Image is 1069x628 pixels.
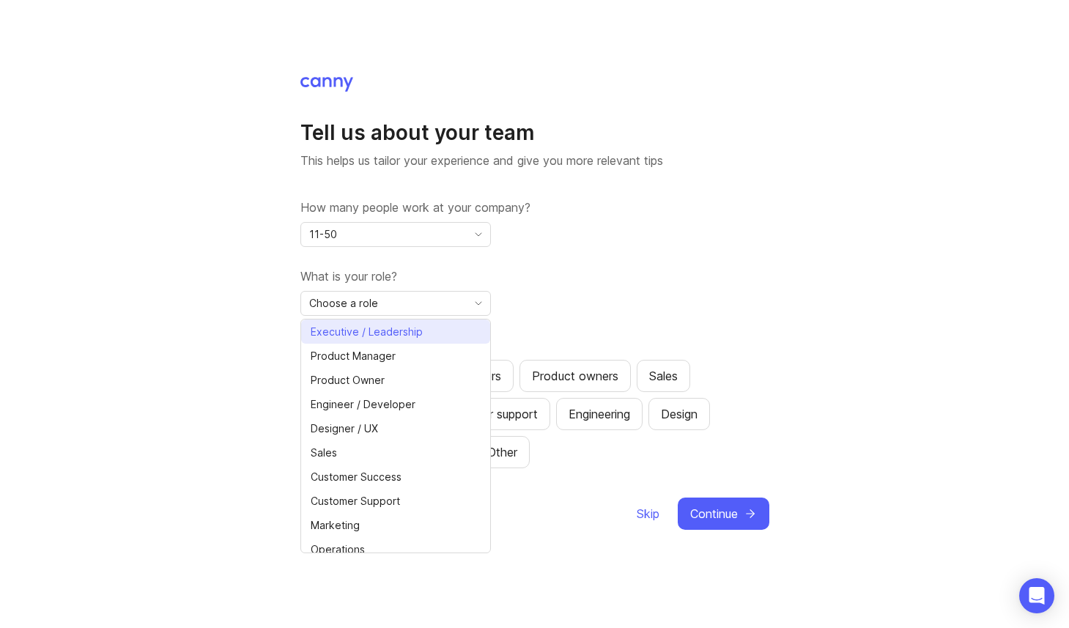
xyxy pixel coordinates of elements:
button: Other [475,436,530,468]
span: Customer Support [311,493,400,509]
span: Skip [637,505,659,522]
div: toggle menu [300,291,491,316]
label: How many people work at your company? [300,199,769,216]
span: Product Manager [311,348,396,364]
span: Customer Success [311,469,402,485]
span: Designer / UX [311,421,378,437]
span: Executive / Leadership [311,324,423,340]
span: Marketing [311,517,360,533]
label: Which teams will be using Canny? [300,336,769,354]
span: Choose a role [309,295,378,311]
button: Engineering [556,398,643,430]
svg: toggle icon [467,298,490,309]
span: Sales [311,445,337,461]
div: toggle menu [300,222,491,247]
div: Engineering [569,405,630,423]
p: This helps us tailor your experience and give you more relevant tips [300,152,769,169]
span: Operations [311,542,365,558]
div: Product owners [532,367,618,385]
button: Design [648,398,710,430]
button: Sales [637,360,690,392]
h1: Tell us about your team [300,119,769,146]
div: Open Intercom Messenger [1019,578,1054,613]
span: Engineer / Developer [311,396,415,413]
button: Skip [636,498,660,530]
span: Product Owner [311,372,385,388]
svg: toggle icon [467,229,490,240]
span: 11-50 [309,226,337,243]
div: Other [487,443,517,461]
img: Canny Home [300,77,353,92]
button: Product owners [519,360,631,392]
span: Continue [690,505,738,522]
label: What is your role? [300,267,769,285]
div: Design [661,405,698,423]
div: Sales [649,367,678,385]
button: Continue [678,498,769,530]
